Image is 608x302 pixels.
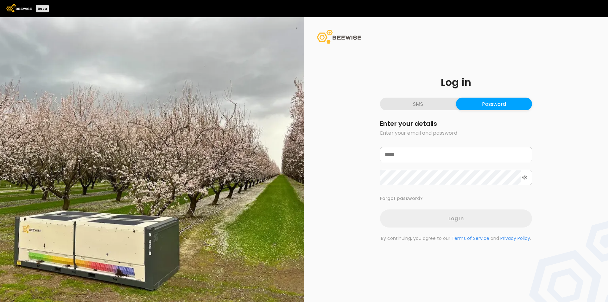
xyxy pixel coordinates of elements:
[380,209,532,228] button: Log In
[380,129,532,137] p: Enter your email and password
[36,5,49,12] div: Beta
[380,120,532,127] h2: Enter your details
[380,195,423,202] button: Forgot password?
[380,98,456,110] button: SMS
[6,4,32,12] img: Beewise logo
[380,235,532,242] p: By continuing, you agree to our and .
[456,98,532,110] button: Password
[448,215,464,222] span: Log In
[380,77,532,87] h1: Log in
[500,235,530,241] a: Privacy Policy
[452,235,489,241] a: Terms of Service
